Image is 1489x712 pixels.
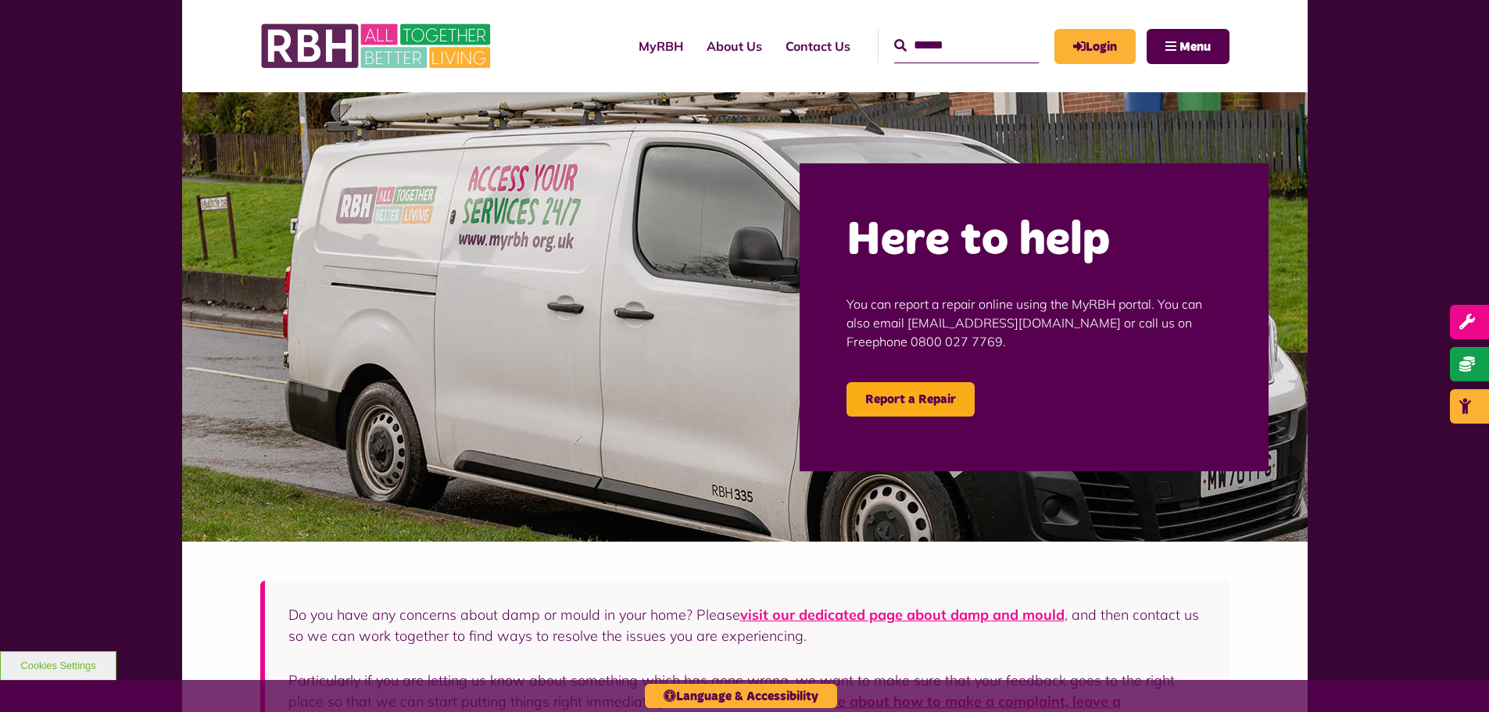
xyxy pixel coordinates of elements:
a: MyRBH [1054,29,1136,64]
button: Navigation [1147,29,1229,64]
p: You can report a repair online using the MyRBH portal. You can also email [EMAIL_ADDRESS][DOMAIN_... [847,271,1222,374]
a: visit our dedicated page about damp and mould [740,606,1065,624]
p: Do you have any concerns about damp or mould in your home? Please , and then contact us so we can... [288,604,1206,646]
span: Menu [1179,41,1211,53]
a: MyRBH [627,25,695,67]
a: Contact Us [774,25,862,67]
a: About Us [695,25,774,67]
img: Repairs 6 [182,92,1308,542]
iframe: Netcall Web Assistant for live chat [1419,642,1489,712]
img: RBH [260,16,495,77]
a: Report a Repair [847,382,975,417]
h2: Here to help [847,210,1222,271]
button: Language & Accessibility [645,684,837,708]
